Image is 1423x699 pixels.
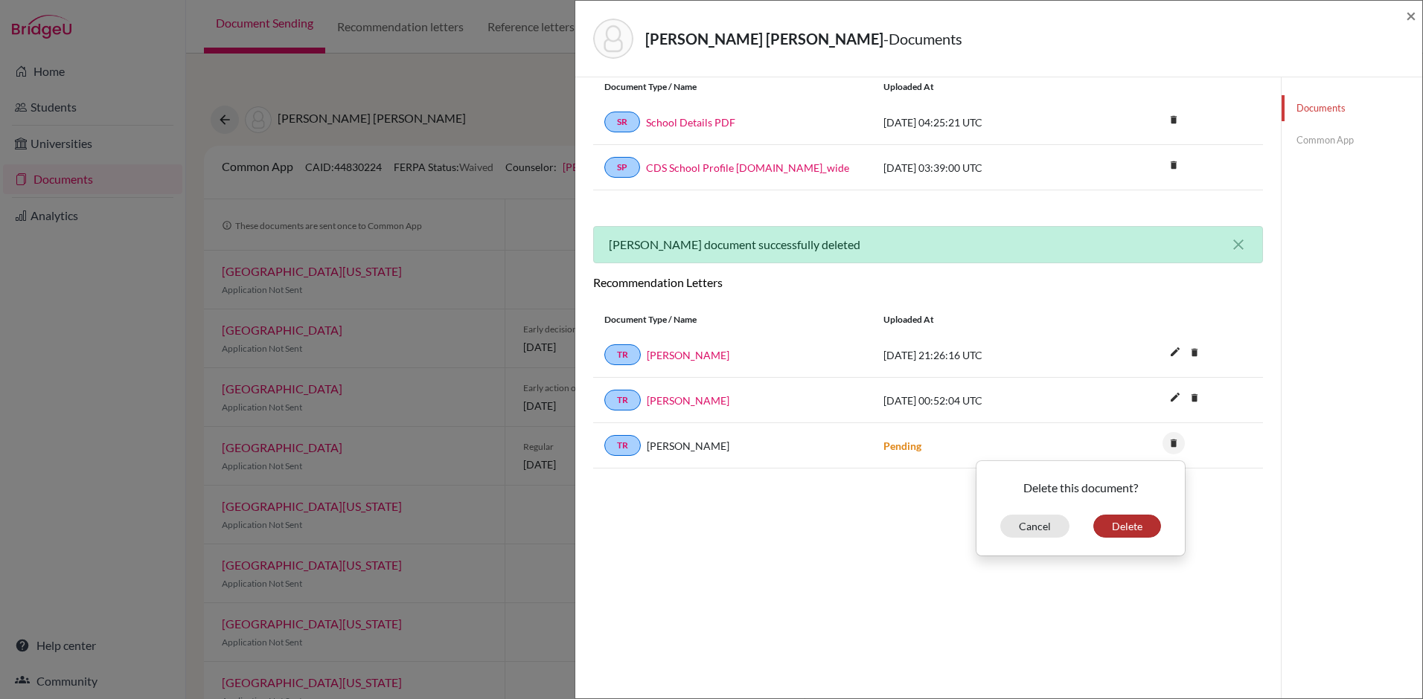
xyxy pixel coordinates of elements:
div: [DATE] 03:39:00 UTC [872,160,1096,175]
div: Uploaded at [872,80,1096,94]
a: Common App [1282,127,1422,153]
a: [PERSON_NAME] [647,393,729,408]
i: edit [1163,340,1187,364]
span: [DATE] 00:52:04 UTC [883,394,982,407]
i: edit [1163,385,1187,409]
a: SP [604,157,640,178]
div: [PERSON_NAME] document successfully deleted [593,226,1263,263]
div: Document Type / Name [593,313,872,326]
a: CDS School Profile [DOMAIN_NAME]_wide [646,160,849,175]
span: [DATE] 21:26:16 UTC [883,349,982,361]
i: delete [1163,109,1185,131]
button: edit [1163,387,1188,410]
button: Cancel [1000,515,1069,538]
div: Document Type / Name [593,80,872,94]
a: delete [1163,111,1185,131]
span: × [1406,4,1416,26]
i: delete [1183,387,1206,409]
i: delete [1183,341,1206,364]
a: delete [1183,389,1206,409]
button: close [1229,236,1247,254]
a: delete [1183,344,1206,364]
a: TR [604,390,641,410]
button: Close [1406,7,1416,25]
div: Uploaded at [872,313,1096,326]
a: delete [1163,434,1185,454]
a: Documents [1282,95,1422,121]
i: delete [1163,432,1185,454]
strong: [PERSON_NAME] [PERSON_NAME] [645,30,883,48]
button: Delete [1093,515,1161,538]
a: delete [1163,156,1185,176]
a: School Details PDF [646,115,735,130]
p: Delete this document? [988,479,1173,497]
a: SR [604,112,640,132]
div: [DATE] 04:25:21 UTC [872,115,1096,130]
a: TR [604,344,641,365]
strong: Pending [883,439,921,452]
button: edit [1163,342,1188,364]
div: delete [976,460,1186,556]
h6: Recommendation Letters [593,275,1263,289]
i: delete [1163,154,1185,176]
a: TR [604,435,641,456]
span: [PERSON_NAME] [647,438,729,454]
span: - Documents [883,30,962,48]
a: [PERSON_NAME] [647,347,729,363]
